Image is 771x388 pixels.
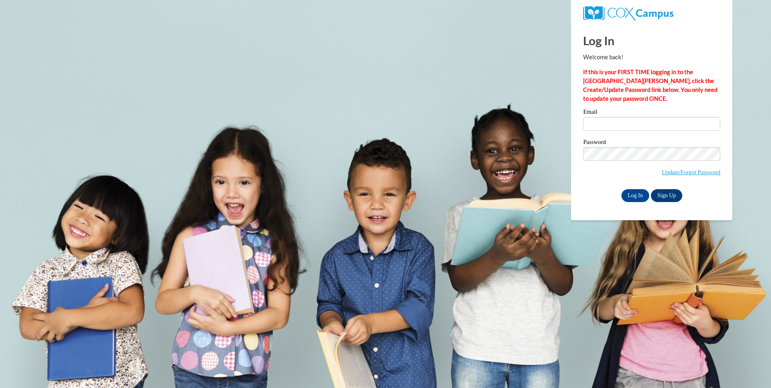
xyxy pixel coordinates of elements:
p: Welcome back! [583,53,720,62]
label: Email [583,109,720,117]
img: COX Campus [583,6,673,21]
a: Sign Up [651,189,682,202]
a: Update/Forgot Password [662,169,720,175]
input: Log In [621,189,650,202]
a: COX Campus [583,9,673,16]
label: Password [583,139,720,147]
h1: Log In [583,32,720,49]
strong: If this is your FIRST TIME logging in to the [GEOGRAPHIC_DATA][PERSON_NAME], click the Create/Upd... [583,69,717,102]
